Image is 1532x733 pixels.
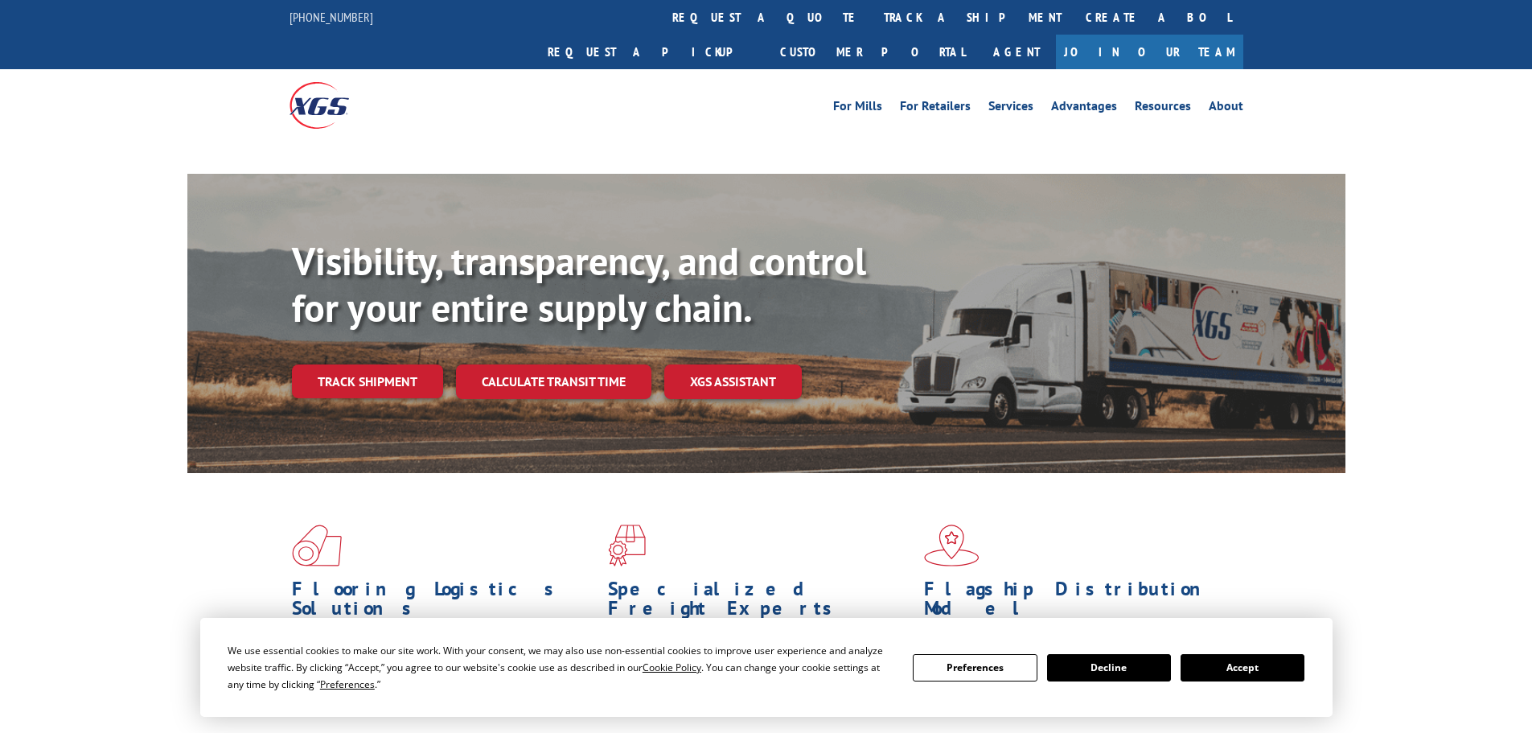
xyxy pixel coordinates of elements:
[292,236,866,332] b: Visibility, transparency, and control for your entire supply chain.
[664,364,802,399] a: XGS ASSISTANT
[924,525,980,566] img: xgs-icon-flagship-distribution-model-red
[1209,100,1243,117] a: About
[900,100,971,117] a: For Retailers
[977,35,1056,69] a: Agent
[608,579,912,626] h1: Specialized Freight Experts
[768,35,977,69] a: Customer Portal
[988,100,1033,117] a: Services
[228,642,893,693] div: We use essential cookies to make our site work. With your consent, we may also use non-essential ...
[1047,654,1171,682] button: Decline
[290,9,373,25] a: [PHONE_NUMBER]
[1051,100,1117,117] a: Advantages
[292,364,443,398] a: Track shipment
[292,579,596,626] h1: Flooring Logistics Solutions
[1056,35,1243,69] a: Join Our Team
[292,525,342,566] img: xgs-icon-total-supply-chain-intelligence-red
[1135,100,1191,117] a: Resources
[1181,654,1304,682] button: Accept
[833,100,882,117] a: For Mills
[536,35,768,69] a: Request a pickup
[200,618,1333,717] div: Cookie Consent Prompt
[456,364,651,399] a: Calculate transit time
[320,677,375,691] span: Preferences
[608,525,646,566] img: xgs-icon-focused-on-flooring-red
[643,661,701,674] span: Cookie Policy
[924,579,1228,626] h1: Flagship Distribution Model
[913,654,1037,682] button: Preferences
